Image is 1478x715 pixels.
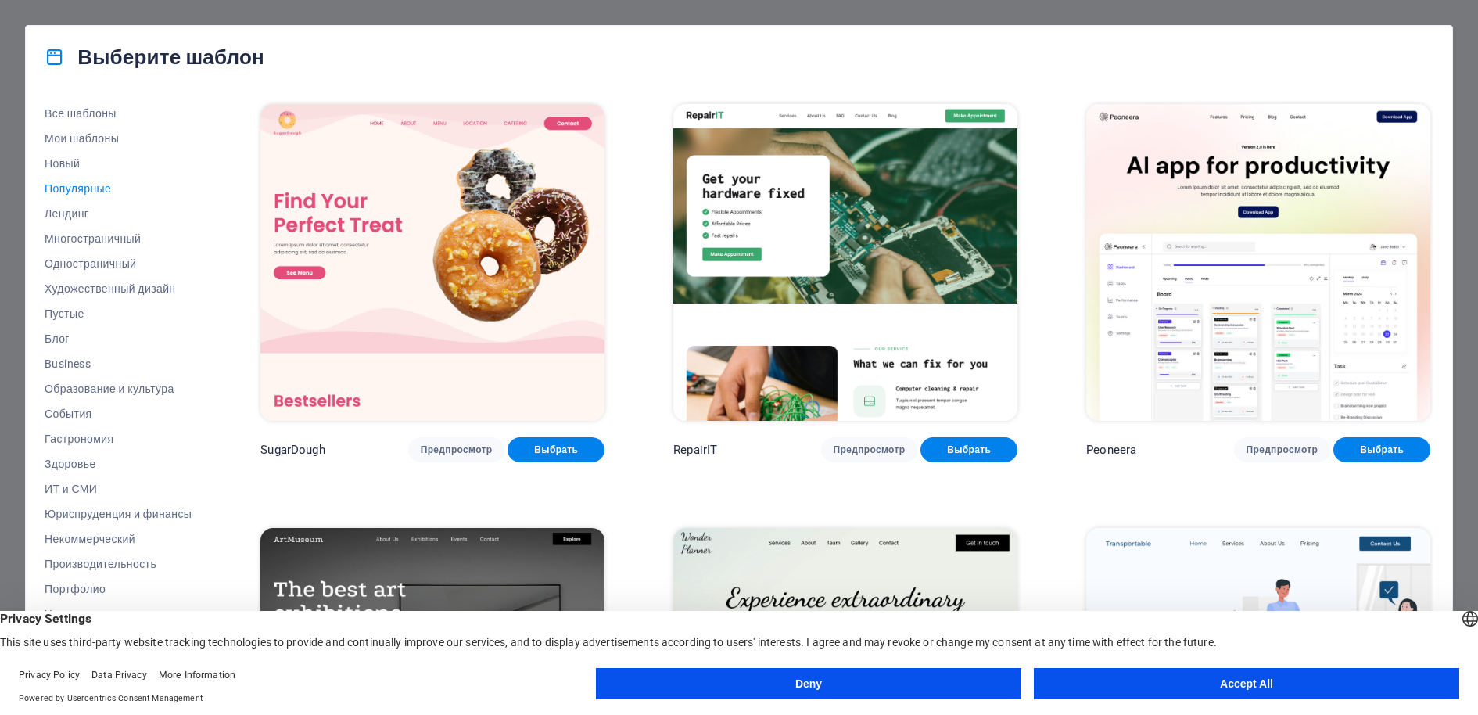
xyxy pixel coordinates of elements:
[1086,442,1136,458] p: Peoneera
[933,444,1005,456] span: Выбрать
[45,126,192,151] button: Мои шаблоны
[920,437,1017,462] button: Выбрать
[45,526,192,552] button: Некоммерческий
[45,101,192,126] button: Все шаблоны
[45,552,192,577] button: Производительность
[45,426,192,451] button: Гастрономия
[45,326,192,351] button: Блог
[45,307,192,320] span: Пустые
[821,437,918,462] button: Предпросмотр
[834,444,906,456] span: Предпросмотр
[260,442,325,458] p: SugarDough
[260,104,604,421] img: SugarDough
[1346,444,1418,456] span: Выбрать
[45,608,192,620] span: Услуги
[45,577,192,602] button: Портфолио
[45,376,192,401] button: Образование и культура
[45,132,192,145] span: Мои шаблоны
[408,437,505,462] button: Предпросмотр
[45,451,192,476] button: Здоровье
[45,301,192,326] button: Пустые
[45,45,264,70] h4: Выберите шаблон
[45,583,192,595] span: Портфолио
[520,444,592,456] span: Выбрать
[45,383,192,395] span: Образование и культура
[45,232,192,245] span: Многостраничный
[1333,437,1430,462] button: Выбрать
[673,442,717,458] p: RepairIT
[45,458,192,470] span: Здоровье
[45,276,192,301] button: Художественный дизайн
[45,351,192,376] button: Business
[45,157,192,170] span: Новый
[45,151,192,176] button: Новый
[45,408,192,420] span: События
[45,282,192,295] span: Художественный дизайн
[1086,104,1430,421] img: Peoneera
[1247,444,1318,456] span: Предпросмотр
[45,558,192,570] span: Производительность
[45,182,192,195] span: Популярные
[45,176,192,201] button: Популярные
[45,107,192,120] span: Все шаблоны
[673,104,1017,421] img: RepairIT
[45,476,192,501] button: ИТ и СМИ
[1234,437,1331,462] button: Предпросмотр
[45,483,192,495] span: ИТ и СМИ
[45,602,192,627] button: Услуги
[45,332,192,345] span: Блог
[508,437,604,462] button: Выбрать
[45,251,192,276] button: Одностраничный
[45,357,192,370] span: Business
[421,444,493,456] span: Предпросмотр
[45,501,192,526] button: Юриспруденция и финансы
[45,257,192,270] span: Одностраничный
[45,201,192,226] button: Лендинг
[45,508,192,520] span: Юриспруденция и финансы
[45,226,192,251] button: Многостраничный
[45,433,192,445] span: Гастрономия
[45,401,192,426] button: События
[45,207,192,220] span: Лендинг
[45,533,192,545] span: Некоммерческий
